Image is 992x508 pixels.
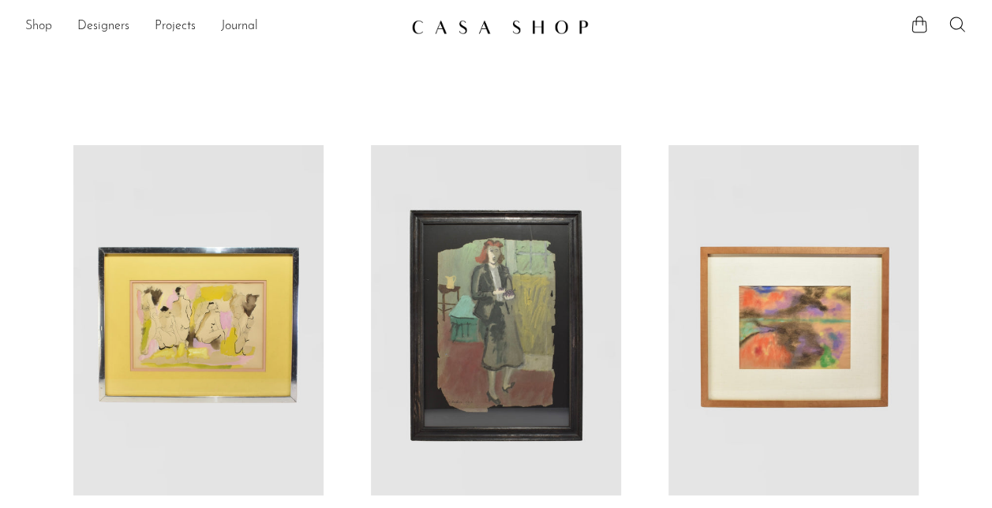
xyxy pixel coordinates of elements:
a: Shop [25,17,52,37]
nav: Desktop navigation [25,13,399,40]
ul: NEW HEADER MENU [25,13,399,40]
a: Designers [77,17,129,37]
a: Projects [155,17,196,37]
a: Journal [221,17,258,37]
